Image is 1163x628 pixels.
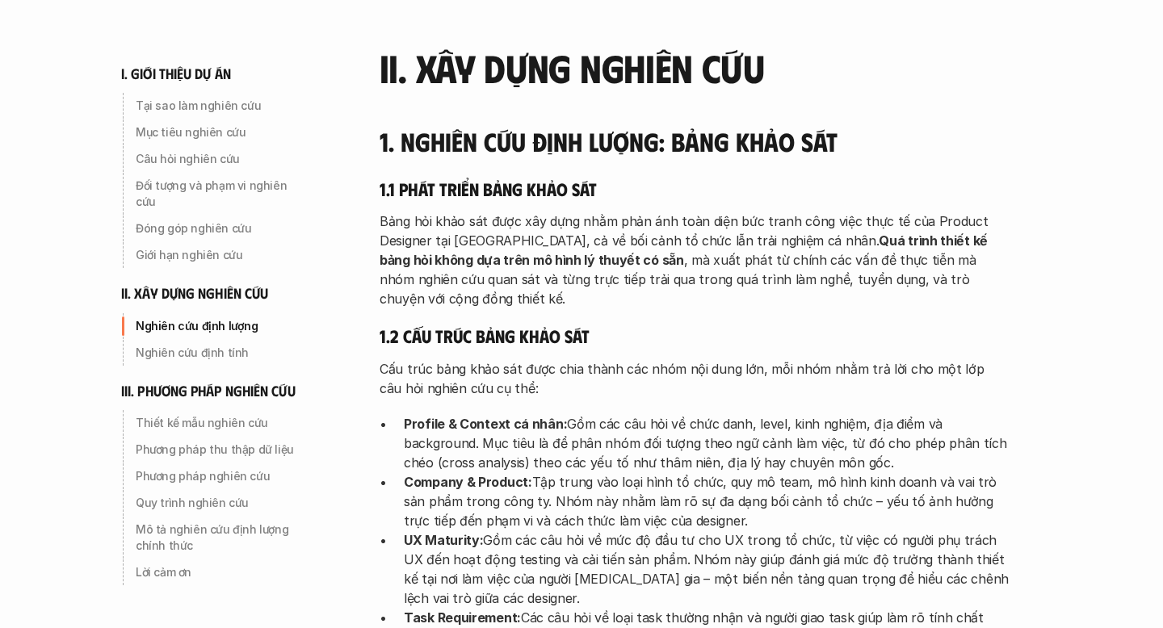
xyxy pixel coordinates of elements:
p: Nghiên cứu định tính [136,345,309,361]
p: Bảng hỏi khảo sát được xây dựng nhằm phản ánh toàn diện bức tranh công việc thực tế của Product D... [380,211,1010,308]
strong: UX Maturity: [404,532,483,548]
h5: 1.1 Phát triển bảng khảo sát [380,178,1010,200]
p: Phương pháp thu thập dữ liệu [136,442,309,458]
h5: 1.2 Cấu trúc bảng khảo sát [380,324,1010,347]
h3: II. Xây dựng nghiên cứu [380,47,1010,90]
p: Lời cảm ơn [136,564,309,580]
a: Đóng góp nghiên cứu [121,216,315,241]
h6: iii. phương pháp nghiên cứu [121,382,296,400]
a: Phương pháp thu thập dữ liệu [121,437,315,463]
p: Đối tượng và phạm vi nghiên cứu [136,178,309,210]
a: Thiết kế mẫu nghiên cứu [121,410,315,436]
p: Phương pháp nghiên cứu [136,468,309,484]
p: Thiết kế mẫu nghiên cứu [136,415,309,431]
p: Tập trung vào loại hình tổ chức, quy mô team, mô hình kinh doanh và vai trò sản phẩm trong công t... [404,472,1010,530]
h4: 1. Nghiên cứu định lượng: Bảng khảo sát [380,126,1010,157]
p: Giới hạn nghiên cứu [136,247,309,263]
p: Nghiên cứu định lượng [136,318,309,334]
p: Tại sao làm nghiên cứu [136,98,309,114]
a: Nghiên cứu định lượng [121,313,315,339]
p: Mục tiêu nghiên cứu [136,124,309,140]
p: Đóng góp nghiên cứu [136,220,309,237]
a: Đối tượng và phạm vi nghiên cứu [121,173,315,215]
p: Câu hỏi nghiên cứu [136,151,309,167]
a: Giới hạn nghiên cứu [121,242,315,268]
a: Câu hỏi nghiên cứu [121,146,315,172]
p: Gồm các câu hỏi về mức độ đầu tư cho UX trong tổ chức, từ việc có người phụ trách UX đến hoạt độn... [404,530,1010,608]
a: Quy trình nghiên cứu [121,490,315,516]
p: Quy trình nghiên cứu [136,495,309,511]
p: Mô tả nghiên cứu định lượng chính thức [136,521,309,554]
a: Lời cảm ơn [121,559,315,585]
a: Nghiên cứu định tính [121,340,315,366]
a: Phương pháp nghiên cứu [121,463,315,489]
p: Cấu trúc bảng khảo sát được chia thành các nhóm nội dung lớn, mỗi nhóm nhằm trả lời cho một lớp c... [380,359,1010,398]
strong: Task Requirement: [404,609,521,626]
a: Mục tiêu nghiên cứu [121,119,315,145]
h6: ii. xây dựng nghiên cứu [121,284,268,303]
a: Mô tả nghiên cứu định lượng chính thức [121,517,315,559]
strong: Profile & Context cá nhân: [404,416,567,432]
p: Gồm các câu hỏi về chức danh, level, kinh nghiệm, địa điểm và background. Mục tiêu là để phân nhó... [404,414,1010,472]
h6: i. giới thiệu dự án [121,65,231,83]
a: Tại sao làm nghiên cứu [121,93,315,119]
strong: Company & Product: [404,474,532,490]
